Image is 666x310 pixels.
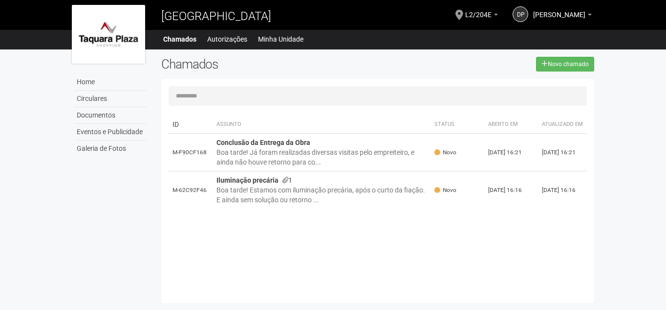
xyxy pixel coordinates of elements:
[484,116,538,134] th: Aberto em
[161,57,333,72] h2: Chamados
[533,12,592,20] a: [PERSON_NAME]
[213,116,431,134] th: Assunto
[533,1,585,19] span: Daniele Pinheiro
[538,134,587,171] td: [DATE] 16:21
[430,116,484,134] th: Status
[169,171,213,209] td: M-62C92F46
[465,1,492,19] span: L2/204E
[484,171,538,209] td: [DATE] 16:16
[434,148,456,157] span: Novo
[169,134,213,171] td: M-F90CF168
[484,134,538,171] td: [DATE] 16:21
[216,147,427,167] div: Boa tarde! Já foram realizadas diversas visitas pelo empreiteiro, e ainda não houve retorno para ...
[282,176,292,184] span: 1
[536,57,594,72] a: Novo chamado
[74,141,147,157] a: Galeria de Fotos
[207,32,247,46] a: Autorizações
[538,116,587,134] th: Atualizado em
[538,171,587,209] td: [DATE] 16:16
[434,186,456,194] span: Novo
[216,185,427,205] div: Boa tarde! Estamos com iluminação precária, após o curto da fiação. E ainda sem solução ou retorn...
[74,74,147,91] a: Home
[74,107,147,124] a: Documentos
[513,6,528,22] a: DP
[74,91,147,107] a: Circulares
[465,12,498,20] a: L2/204E
[216,176,279,184] strong: Iluminação precária
[216,139,310,146] strong: Conclusão da Entrega da Obra
[72,5,145,64] img: logo.jpg
[163,32,196,46] a: Chamados
[74,124,147,141] a: Eventos e Publicidade
[161,9,271,23] span: [GEOGRAPHIC_DATA]
[258,32,303,46] a: Minha Unidade
[169,116,213,134] td: ID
